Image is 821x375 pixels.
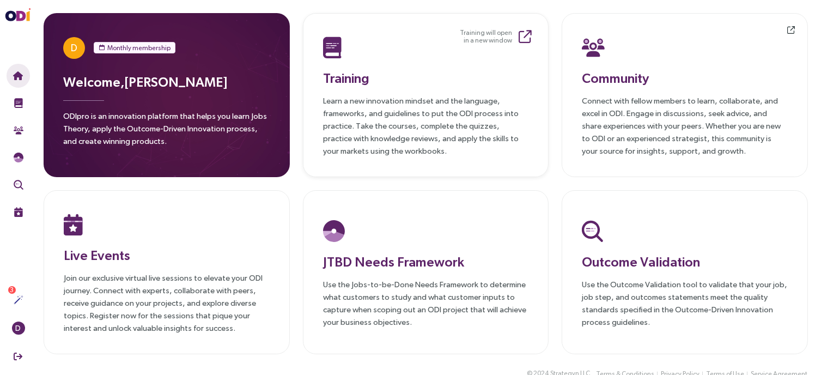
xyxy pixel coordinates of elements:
button: Outcome Validation [7,173,30,197]
button: Community [7,118,30,142]
button: D [7,316,30,340]
img: Community [14,125,23,135]
span: D [71,37,77,59]
h3: JTBD Needs Framework [323,252,529,271]
h3: Community [582,68,788,88]
p: Connect with fellow members to learn, collaborate, and excel in ODI. Engage in discussions, seek ... [582,94,788,157]
img: Training [14,98,23,108]
h3: Outcome Validation [582,252,788,271]
span: 3 [10,286,14,294]
button: Sign Out [7,344,30,368]
button: Live Events [7,200,30,224]
img: Live Events [14,207,23,217]
img: JTBD Needs Platform [323,220,345,242]
img: Actions [14,295,23,305]
p: Use the Outcome Validation tool to validate that your job, job step, and outcomes statements meet... [582,278,788,328]
small: Training will open in a new window [460,29,512,44]
img: Outcome Validation [14,180,23,190]
img: Community [582,37,605,58]
button: Home [7,64,30,88]
sup: 3 [8,286,16,294]
h3: Welcome, [PERSON_NAME] [63,72,270,92]
img: Live Events [64,214,83,235]
h3: Live Events [64,245,270,265]
button: Training [7,91,30,115]
button: Actions [7,288,30,312]
h3: Training [323,68,529,88]
img: JTBD Needs Framework [14,153,23,162]
p: ODIpro is an innovation platform that helps you learn Jobs Theory, apply the Outcome-Driven Innov... [63,110,270,154]
p: Learn a new innovation mindset and the language, frameworks, and guidelines to put the ODI proces... [323,94,529,157]
img: Outcome Validation [582,220,603,242]
p: Use the Jobs-to-be-Done Needs Framework to determine what customers to study and what customer in... [323,278,529,328]
p: Join our exclusive virtual live sessions to elevate your ODI journey. Connect with experts, colla... [64,271,270,334]
span: D [16,322,21,335]
button: Needs Framework [7,146,30,170]
img: Training [323,37,342,58]
span: Monthly membership [107,43,171,53]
